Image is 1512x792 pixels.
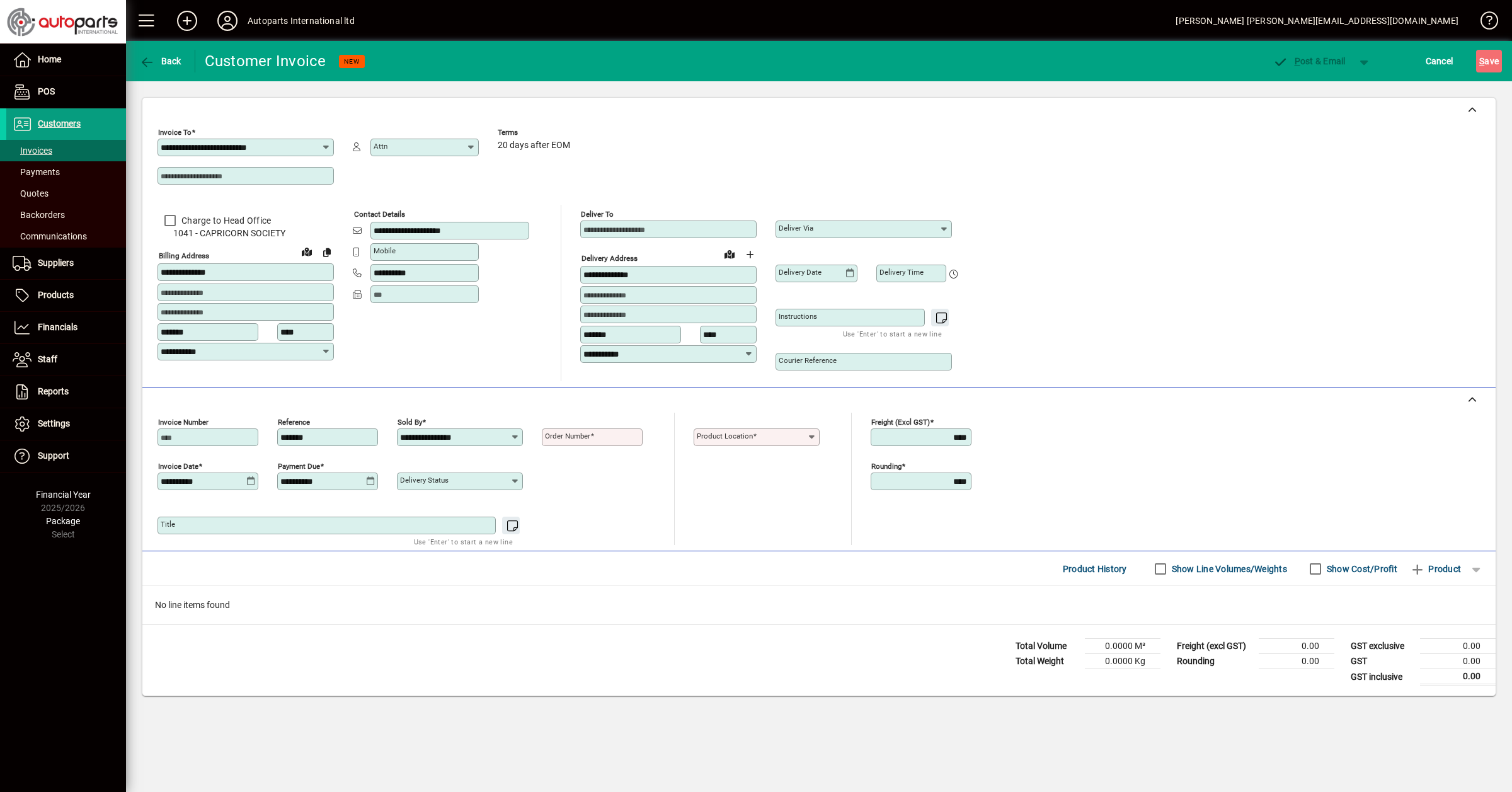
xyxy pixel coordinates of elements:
mat-label: Attn [374,142,387,151]
mat-label: Delivery date [779,268,822,277]
span: Cancel [1426,51,1453,71]
a: Reports [6,376,126,408]
mat-label: Freight (excl GST) [871,418,930,427]
span: Suppliers [38,258,74,268]
app-page-header-button: Back [126,50,195,72]
mat-hint: Use 'Enter' to start a new line [843,326,942,341]
button: Product History [1058,558,1132,580]
span: 1041 - CAPRICORN SOCIETY [157,227,334,240]
a: Home [6,44,126,76]
a: Communications [6,226,126,247]
span: S [1479,56,1484,66]
a: Payments [6,161,126,183]
mat-label: Order number [545,432,590,440]
span: P [1295,56,1300,66]
mat-label: Mobile [374,246,396,255]
button: Cancel [1423,50,1457,72]
span: Home [38,54,61,64]
button: Add [167,9,207,32]
span: POS [38,86,55,96]
td: 0.00 [1420,639,1496,654]
td: 0.00 [1259,654,1334,669]
td: Total Volume [1009,639,1085,654]
mat-label: Instructions [779,312,817,321]
span: Communications [13,231,87,241]
button: Choose address [740,244,760,265]
div: No line items found [142,586,1496,624]
a: Settings [6,408,126,440]
span: Terms [498,129,573,137]
td: Rounding [1171,654,1259,669]
label: Show Cost/Profit [1324,563,1397,575]
mat-label: Courier Reference [779,356,837,365]
span: NEW [344,57,360,66]
label: Charge to Head Office [179,214,271,227]
span: Back [139,56,181,66]
span: Package [46,516,80,526]
mat-label: Product location [697,432,753,440]
mat-hint: Use 'Enter' to start a new line [414,534,513,549]
div: [PERSON_NAME] [PERSON_NAME][EMAIL_ADDRESS][DOMAIN_NAME] [1176,11,1458,31]
td: 0.0000 M³ [1085,639,1160,654]
a: Invoices [6,140,126,161]
mat-label: Rounding [871,462,902,471]
a: Backorders [6,204,126,226]
a: Knowledge Base [1471,3,1496,43]
mat-label: Delivery status [400,476,449,485]
mat-label: Invoice date [158,462,198,471]
td: 0.00 [1420,654,1496,669]
a: View on map [719,244,740,264]
button: Profile [207,9,248,32]
label: Show Line Volumes/Weights [1169,563,1287,575]
span: Reports [38,386,69,396]
a: POS [6,76,126,108]
mat-label: Payment due [278,462,320,471]
span: Support [38,451,69,461]
a: Quotes [6,183,126,204]
button: Post & Email [1266,50,1352,72]
span: Financial Year [36,490,91,500]
span: Product [1410,559,1461,579]
div: Autoparts International ltd [248,11,355,31]
td: Freight (excl GST) [1171,639,1259,654]
span: Products [38,290,74,300]
span: 20 days after EOM [498,141,570,151]
mat-label: Deliver via [779,224,813,232]
td: 0.0000 Kg [1085,654,1160,669]
td: 0.00 [1259,639,1334,654]
mat-label: Title [161,520,175,529]
mat-label: Reference [278,418,310,427]
span: Product History [1063,559,1127,579]
span: Customers [38,118,81,129]
button: Copy to Delivery address [317,242,337,262]
td: 0.00 [1420,669,1496,685]
span: ost & Email [1273,56,1346,66]
span: ave [1479,51,1499,71]
button: Save [1476,50,1502,72]
span: Payments [13,167,60,177]
a: View on map [297,241,317,261]
span: Quotes [13,188,49,198]
a: Products [6,280,126,311]
button: Back [136,50,185,72]
span: Invoices [13,146,52,156]
a: Suppliers [6,248,126,279]
a: Staff [6,344,126,376]
span: Backorders [13,210,65,220]
div: Customer Invoice [205,51,326,71]
mat-label: Deliver To [581,210,614,219]
td: Total Weight [1009,654,1085,669]
mat-label: Sold by [398,418,422,427]
td: GST [1344,654,1420,669]
button: Product [1404,558,1467,580]
td: GST exclusive [1344,639,1420,654]
mat-label: Invoice To [158,128,192,137]
span: Financials [38,322,77,332]
td: GST inclusive [1344,669,1420,685]
a: Support [6,440,126,472]
mat-label: Delivery time [879,268,924,277]
a: Financials [6,312,126,343]
span: Settings [38,418,70,428]
mat-label: Invoice number [158,418,209,427]
span: Staff [38,354,57,364]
